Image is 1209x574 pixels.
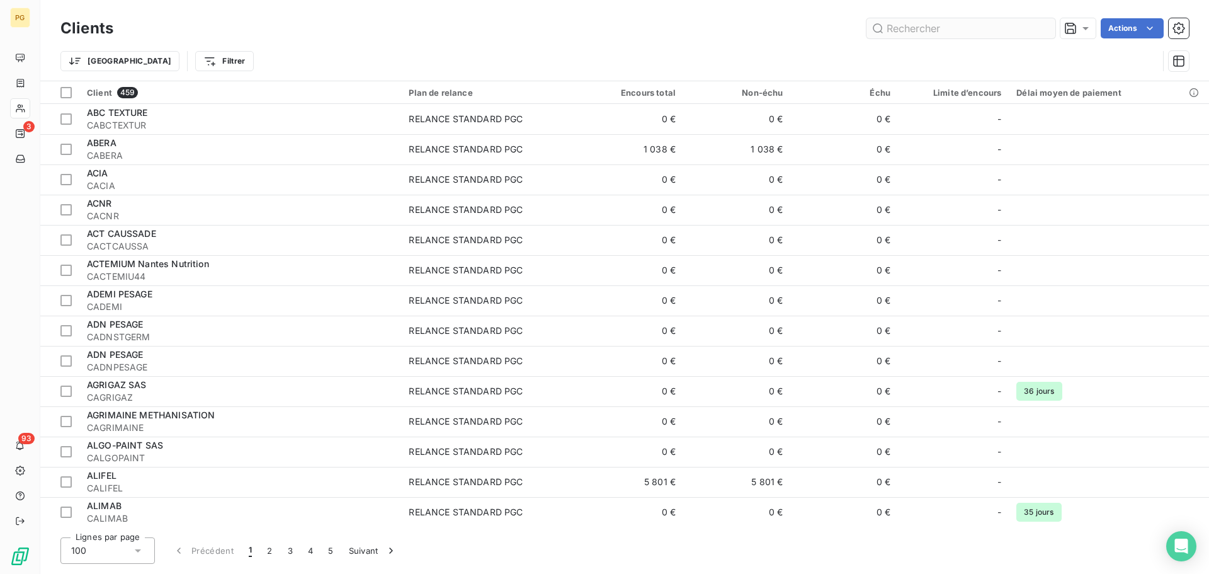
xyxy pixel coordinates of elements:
[87,210,394,222] span: CACNR
[87,289,152,299] span: ADEMI PESAGE
[409,445,523,458] div: RELANCE STANDARD PGC
[1101,18,1164,38] button: Actions
[87,88,112,98] span: Client
[683,376,790,406] td: 0 €
[790,316,897,346] td: 0 €
[683,195,790,225] td: 0 €
[87,149,394,162] span: CABERA
[576,406,683,437] td: 0 €
[409,113,523,125] div: RELANCE STANDARD PGC
[409,88,568,98] div: Plan de relance
[997,204,1001,216] span: -
[87,470,116,481] span: ALIFEL
[117,87,138,98] span: 459
[576,134,683,164] td: 1 038 €
[321,537,341,564] button: 5
[790,406,897,437] td: 0 €
[790,195,897,225] td: 0 €
[87,391,394,404] span: CAGRIGAZ
[87,482,394,495] span: CALIFEL
[87,258,209,269] span: ACTEMIUM Nantes Nutrition
[87,137,116,148] span: ABERA
[300,537,321,564] button: 4
[409,324,523,337] div: RELANCE STANDARD PGC
[241,537,259,564] button: 1
[997,324,1001,337] span: -
[87,319,144,330] span: ADN PESAGE
[409,264,523,277] div: RELANCE STANDARD PGC
[997,415,1001,428] span: -
[341,537,405,564] button: Suivant
[576,376,683,406] td: 0 €
[165,537,241,564] button: Précédent
[790,497,897,527] td: 0 €
[683,164,790,195] td: 0 €
[409,476,523,488] div: RELANCE STANDARD PGC
[87,500,122,511] span: ALIMAB
[10,546,30,566] img: Logo LeanPay
[1016,88,1201,98] div: Délai moyen de paiement
[691,88,783,98] div: Non-échu
[280,537,300,564] button: 3
[683,316,790,346] td: 0 €
[87,180,394,192] span: CACIA
[997,445,1001,458] span: -
[576,316,683,346] td: 0 €
[23,121,35,132] span: 3
[195,51,253,71] button: Filtrer
[18,433,35,444] span: 93
[71,544,86,557] span: 100
[87,440,163,451] span: ALGO-PAINT SAS
[997,355,1001,367] span: -
[87,512,394,525] span: CALIMAB
[409,385,523,398] div: RELANCE STANDARD PGC
[798,88,890,98] div: Échu
[409,143,523,156] div: RELANCE STANDARD PGC
[87,228,156,239] span: ACT CAUSSADE
[87,168,108,178] span: ACIA
[790,225,897,255] td: 0 €
[576,437,683,467] td: 0 €
[87,198,112,209] span: ACNR
[87,331,394,343] span: CADNSTGERM
[576,225,683,255] td: 0 €
[997,506,1001,519] span: -
[683,467,790,497] td: 5 801 €
[683,255,790,285] td: 0 €
[576,104,683,134] td: 0 €
[683,406,790,437] td: 0 €
[866,18,1055,38] input: Rechercher
[997,476,1001,488] span: -
[576,346,683,376] td: 0 €
[997,294,1001,307] span: -
[87,410,215,420] span: AGRIMAINE METHANISATION
[584,88,676,98] div: Encours total
[576,285,683,316] td: 0 €
[409,204,523,216] div: RELANCE STANDARD PGC
[409,234,523,246] div: RELANCE STANDARD PGC
[997,264,1001,277] span: -
[409,506,523,519] div: RELANCE STANDARD PGC
[409,355,523,367] div: RELANCE STANDARD PGC
[576,467,683,497] td: 5 801 €
[576,497,683,527] td: 0 €
[576,195,683,225] td: 0 €
[790,437,897,467] td: 0 €
[409,415,523,428] div: RELANCE STANDARD PGC
[87,349,144,360] span: ADN PESAGE
[1016,382,1062,401] span: 36 jours
[790,164,897,195] td: 0 €
[87,119,394,132] span: CABCTEXTUR
[87,361,394,374] span: CADNPESAGE
[683,104,790,134] td: 0 €
[790,134,897,164] td: 0 €
[409,294,523,307] div: RELANCE STANDARD PGC
[790,467,897,497] td: 0 €
[683,285,790,316] td: 0 €
[790,104,897,134] td: 0 €
[790,346,897,376] td: 0 €
[997,234,1001,246] span: -
[905,88,1001,98] div: Limite d’encours
[87,452,394,464] span: CALGOPAINT
[1016,503,1061,522] span: 35 jours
